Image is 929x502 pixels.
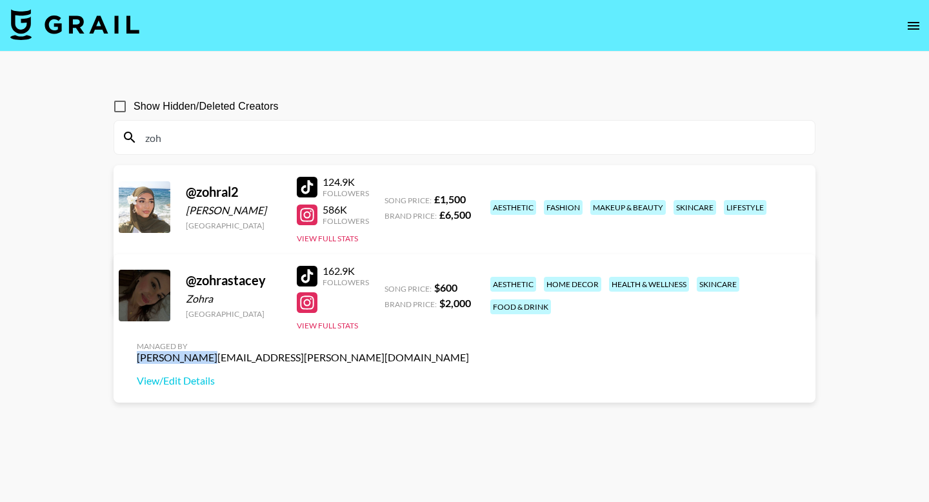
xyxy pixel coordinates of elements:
[186,272,281,288] div: @ zohrastacey
[297,321,358,330] button: View Full Stats
[439,208,471,221] strong: £ 6,500
[609,277,689,292] div: health & wellness
[439,297,471,309] strong: $ 2,000
[186,221,281,230] div: [GEOGRAPHIC_DATA]
[385,196,432,205] span: Song Price:
[385,299,437,309] span: Brand Price:
[490,200,536,215] div: aesthetic
[137,341,469,351] div: Managed By
[323,277,369,287] div: Followers
[323,203,369,216] div: 586K
[186,309,281,319] div: [GEOGRAPHIC_DATA]
[697,277,739,292] div: skincare
[297,234,358,243] button: View Full Stats
[901,13,926,39] button: open drawer
[385,211,437,221] span: Brand Price:
[674,200,716,215] div: skincare
[323,176,369,188] div: 124.9K
[590,200,666,215] div: makeup & beauty
[434,281,457,294] strong: $ 600
[434,193,466,205] strong: £ 1,500
[186,184,281,200] div: @ zohral2
[137,127,807,148] input: Search by User Name
[323,216,369,226] div: Followers
[323,265,369,277] div: 162.9K
[385,284,432,294] span: Song Price:
[544,277,601,292] div: home decor
[544,200,583,215] div: fashion
[137,351,469,364] div: [PERSON_NAME][EMAIL_ADDRESS][PERSON_NAME][DOMAIN_NAME]
[137,374,469,387] a: View/Edit Details
[186,292,281,305] div: Zohra
[134,99,279,114] span: Show Hidden/Deleted Creators
[186,204,281,217] div: [PERSON_NAME]
[490,299,551,314] div: food & drink
[323,188,369,198] div: Followers
[724,200,766,215] div: lifestyle
[490,277,536,292] div: aesthetic
[10,9,139,40] img: Grail Talent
